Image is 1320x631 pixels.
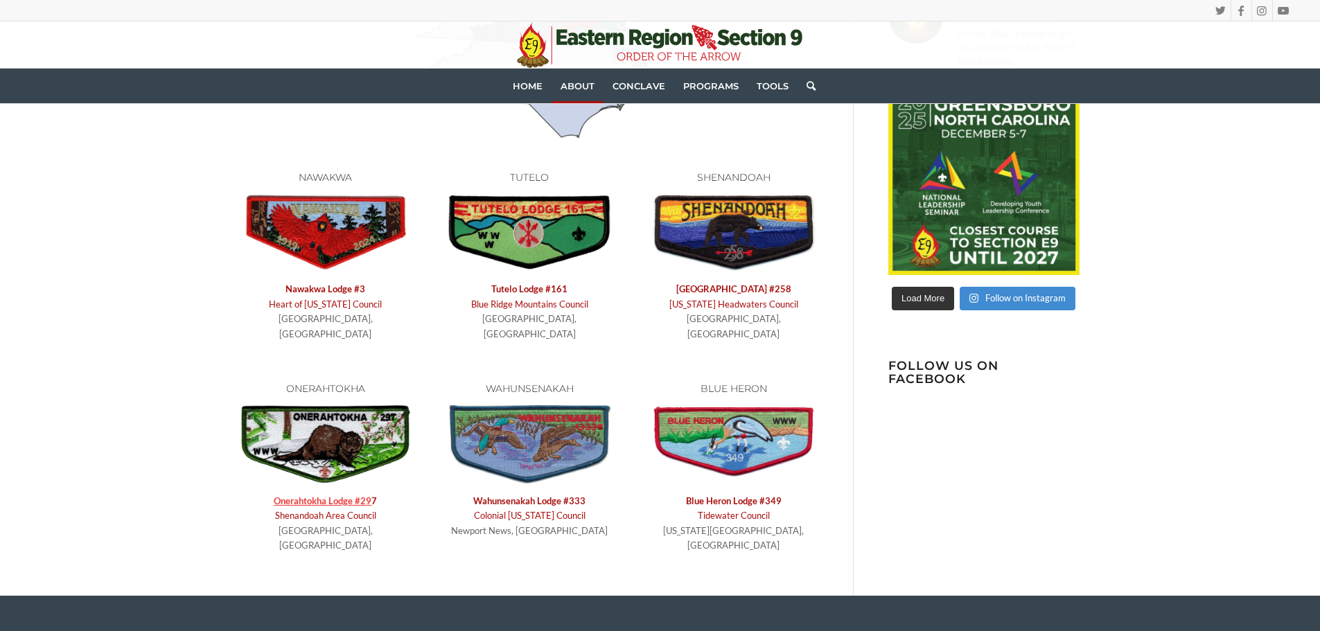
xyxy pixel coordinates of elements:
[901,293,944,303] span: Load More
[241,494,410,553] p: [GEOGRAPHIC_DATA], [GEOGRAPHIC_DATA]
[561,80,595,91] span: About
[969,293,978,303] svg: Instagram
[649,494,818,553] p: [US_STATE][GEOGRAPHIC_DATA], [GEOGRAPHIC_DATA]
[649,172,818,183] h6: SHENANDOAH
[275,510,376,521] a: Shenandoah Area Council
[473,495,586,506] a: Wahunsenakah Lodge #333
[285,283,365,294] a: Nawakwa Lodge #3
[649,402,818,486] img: 349-Blue Heron
[960,287,1075,310] a: Instagram Follow on Instagram
[241,282,410,341] p: [GEOGRAPHIC_DATA], [GEOGRAPHIC_DATA]
[513,80,543,91] span: Home
[604,69,674,103] a: Conclave
[445,282,614,341] p: [GEOGRAPHIC_DATA], [GEOGRAPHIC_DATA]
[798,69,816,103] a: Search
[445,384,614,394] h6: WAHUNSENAKAH
[698,510,770,521] a: Tidewater Council
[683,80,739,91] span: Programs
[474,510,586,521] a: Colonial [US_STATE] Council
[892,287,954,310] button: Load More
[686,495,782,506] a: Blue Heron Lodge #349
[504,69,552,103] a: Home
[649,384,818,394] h6: BLUE HERON
[613,80,665,91] span: Conclave
[491,283,567,294] a: Tutelo Lodge #161
[241,384,410,394] h6: ONERAHTOKHA
[274,495,377,506] strong: 7
[888,359,1080,386] h3: Follow us on Facebook
[241,402,410,486] img: Onerahtokha 297B Front-Large
[757,80,789,91] span: Tools
[888,391,1235,481] iframe: fb:page Facebook Social Plugin
[649,282,818,341] p: [GEOGRAPHIC_DATA], [GEOGRAPHIC_DATA]
[748,69,798,103] a: Tools
[471,299,588,310] a: Blue Ridge Mountains Council
[674,69,748,103] a: Programs
[888,84,1080,275] img: Don't miss your chance to partake in the premier OA training event if the year, the National Lead...
[445,402,614,486] img: 333-Wahunsenakah
[241,190,410,274] img: full_3b-S205-front
[552,69,604,103] a: About
[241,172,410,183] h6: NAWAKWA
[985,292,1066,303] span: Follow on Instagram
[274,495,371,506] a: Onerahtokha Lodge #29
[669,299,798,310] a: [US_STATE] Headwaters Council
[445,190,614,274] img: 161-Tutelo
[676,283,791,294] a: [GEOGRAPHIC_DATA] #258
[269,299,382,310] a: Heart of [US_STATE] Council
[649,190,818,274] img: 258-Shenandoah
[445,494,614,538] p: Newport News, [GEOGRAPHIC_DATA]
[445,172,614,183] h6: TUTELO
